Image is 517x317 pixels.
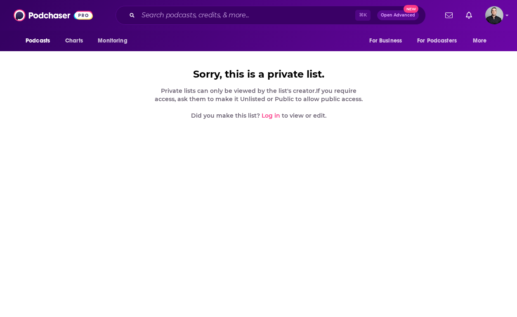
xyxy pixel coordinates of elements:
span: Open Advanced [381,13,415,17]
a: Charts [60,33,88,49]
span: Logged in as zekestokes [485,6,503,24]
div: Private lists can only be viewed by the list's creator. If you require access, ask them to make i... [153,87,364,120]
div: Sorry, this is a private list. [153,69,364,80]
span: New [404,5,418,13]
img: User Profile [485,6,503,24]
a: Show notifications dropdown [463,8,475,22]
button: Open AdvancedNew [377,10,419,20]
span: ⌘ K [355,10,371,21]
button: Show profile menu [485,6,503,24]
span: More [473,35,487,47]
span: Podcasts [26,35,50,47]
input: Search podcasts, credits, & more... [138,9,355,22]
a: Show notifications dropdown [442,8,456,22]
span: For Podcasters [417,35,457,47]
a: Log in [262,112,280,119]
span: For Business [369,35,402,47]
button: open menu [467,33,497,49]
button: open menu [364,33,412,49]
button: open menu [412,33,469,49]
button: open menu [92,33,138,49]
span: Charts [65,35,83,47]
div: Search podcasts, credits, & more... [116,6,426,25]
span: Monitoring [98,35,127,47]
button: open menu [20,33,61,49]
img: Podchaser - Follow, Share and Rate Podcasts [14,7,93,23]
